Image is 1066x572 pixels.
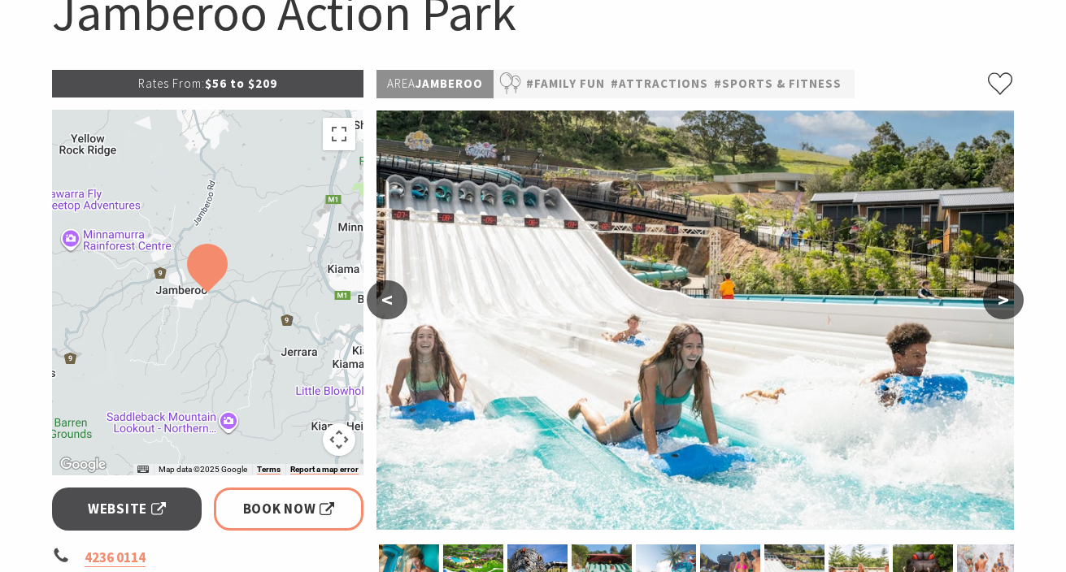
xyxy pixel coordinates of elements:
[56,454,110,475] a: Open this area in Google Maps (opens a new window)
[323,423,355,456] button: Map camera controls
[52,487,202,531] a: Website
[323,118,355,150] button: Toggle fullscreen view
[387,76,416,91] span: Area
[243,498,335,520] span: Book Now
[526,74,605,94] a: #Family Fun
[376,110,1014,530] img: Feel The Rush, race your mates - Octo-Racer, only at Jamberoo Action Park
[52,70,364,97] p: $56 to $209
[983,280,1024,319] button: >
[137,464,149,475] button: Keyboard shortcuts
[290,465,359,474] a: Report a map error
[88,498,166,520] span: Website
[257,465,281,474] a: Terms (opens in new tab)
[367,280,407,319] button: <
[85,548,146,567] a: 4236 0114
[138,76,205,91] span: Rates From:
[159,465,247,474] span: Map data ©2025 Google
[611,74,708,94] a: #Attractions
[56,454,110,475] img: Google
[376,70,494,98] p: Jamberoo
[714,74,842,94] a: #Sports & Fitness
[214,487,364,531] a: Book Now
